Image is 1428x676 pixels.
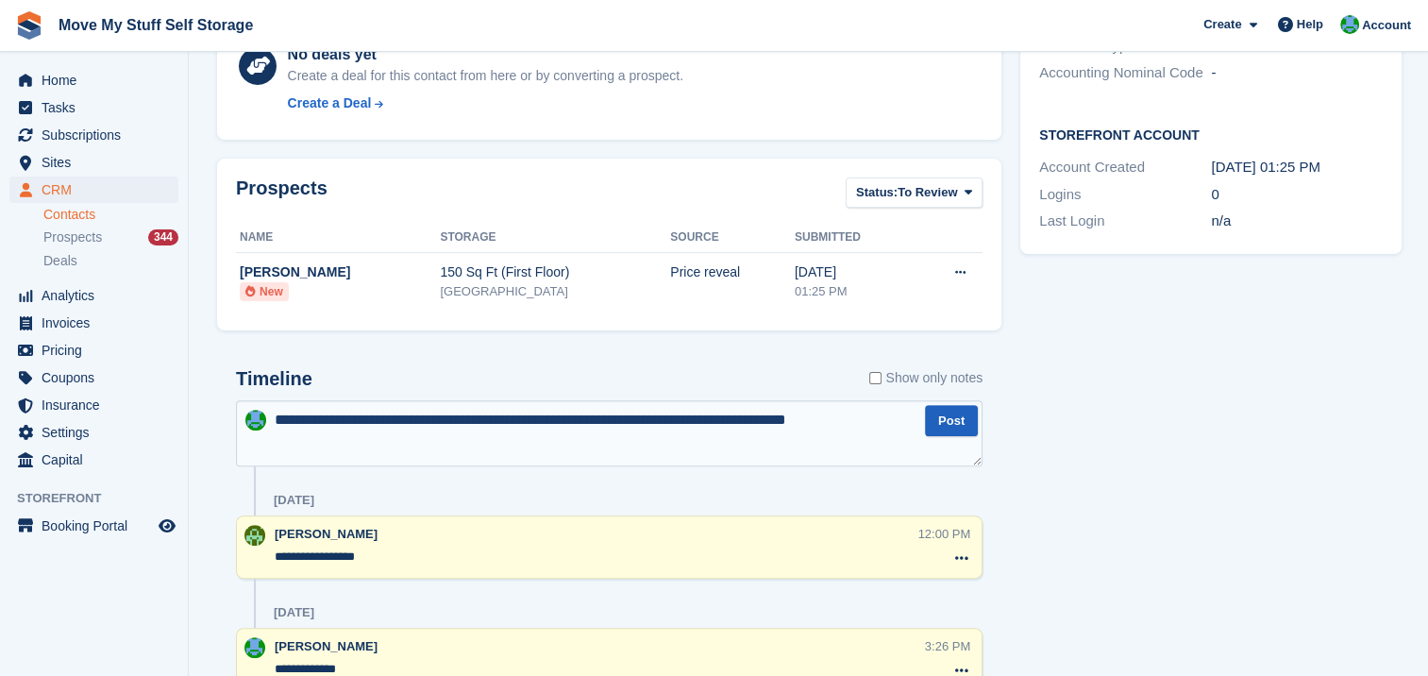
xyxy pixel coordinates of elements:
[9,282,178,309] a: menu
[288,43,683,66] div: No deals yet
[1039,62,1211,84] div: Accounting Nominal Code
[288,93,372,113] div: Create a Deal
[42,364,155,391] span: Coupons
[42,419,155,446] span: Settings
[440,282,670,301] div: [GEOGRAPHIC_DATA]
[9,310,178,336] a: menu
[1362,16,1411,35] span: Account
[17,489,188,508] span: Storefront
[15,11,43,40] img: stora-icon-8386f47178a22dfd0bd8f6a31ec36ba5ce8667c1dd55bd0f319d3a0aa187defe.svg
[440,262,670,282] div: 150 Sq Ft (First Floor)
[156,515,178,537] a: Preview store
[1039,125,1383,144] h2: Storefront Account
[236,223,440,253] th: Name
[869,368,882,388] input: Show only notes
[9,122,178,148] a: menu
[9,67,178,93] a: menu
[42,337,155,363] span: Pricing
[440,223,670,253] th: Storage
[9,513,178,539] a: menu
[918,525,971,543] div: 12:00 PM
[1039,211,1211,232] div: Last Login
[925,637,970,655] div: 3:26 PM
[795,262,913,282] div: [DATE]
[42,392,155,418] span: Insurance
[43,228,102,246] span: Prospects
[240,282,289,301] li: New
[9,94,178,121] a: menu
[9,337,178,363] a: menu
[1211,157,1383,178] div: [DATE] 01:25 PM
[670,262,795,282] div: Price reveal
[9,447,178,473] a: menu
[43,251,178,271] a: Deals
[1340,15,1359,34] img: Dan
[42,177,155,203] span: CRM
[9,177,178,203] a: menu
[869,368,983,388] label: Show only notes
[245,410,266,431] img: Dan
[9,419,178,446] a: menu
[1211,62,1383,84] div: -
[9,392,178,418] a: menu
[1211,184,1383,206] div: 0
[795,223,913,253] th: Submitted
[795,282,913,301] div: 01:25 PM
[275,639,378,653] span: [PERSON_NAME]
[244,637,265,658] img: Dan
[288,66,683,86] div: Create a deal for this contact from here or by converting a prospect.
[925,405,978,436] button: Post
[244,525,265,546] img: Joel Booth
[1039,157,1211,178] div: Account Created
[148,229,178,245] div: 344
[856,183,898,202] span: Status:
[42,67,155,93] span: Home
[42,149,155,176] span: Sites
[42,513,155,539] span: Booking Portal
[236,368,312,390] h2: Timeline
[9,149,178,176] a: menu
[1297,15,1323,34] span: Help
[240,262,440,282] div: [PERSON_NAME]
[274,493,314,508] div: [DATE]
[42,447,155,473] span: Capital
[846,177,983,209] button: Status: To Review
[288,93,683,113] a: Create a Deal
[670,223,795,253] th: Source
[42,94,155,121] span: Tasks
[42,282,155,309] span: Analytics
[9,364,178,391] a: menu
[42,122,155,148] span: Subscriptions
[42,310,155,336] span: Invoices
[274,605,314,620] div: [DATE]
[1203,15,1241,34] span: Create
[236,177,328,212] h2: Prospects
[898,183,957,202] span: To Review
[43,206,178,224] a: Contacts
[51,9,260,41] a: Move My Stuff Self Storage
[275,527,378,541] span: [PERSON_NAME]
[43,252,77,270] span: Deals
[43,228,178,247] a: Prospects 344
[1039,184,1211,206] div: Logins
[1211,211,1383,232] div: n/a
